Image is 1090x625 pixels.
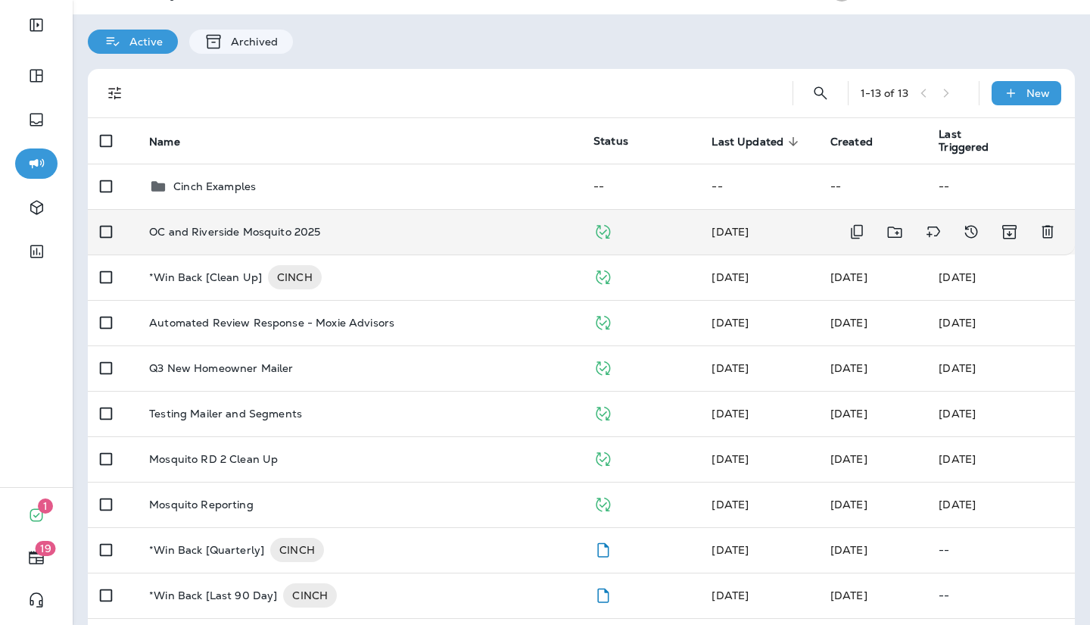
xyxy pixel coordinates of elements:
span: Draft [593,542,612,555]
p: Active [122,36,163,48]
button: 19 [15,542,58,573]
button: View Changelog [956,217,986,248]
span: Published [593,405,612,419]
span: 19 [36,541,56,556]
td: [DATE] [926,391,1075,436]
p: Mosquito Reporting [149,498,254,511]
td: [DATE] [926,255,1075,300]
span: 1 [38,498,53,514]
button: Add tags [918,217,948,248]
span: Jason Munk [830,589,867,602]
span: Last Updated [712,135,803,148]
span: Created [830,136,873,148]
button: Archive [994,217,1025,248]
p: OC and Riverside Mosquito 2025 [149,226,320,238]
span: Jason Munk [712,225,749,239]
span: CINCH [268,270,322,285]
p: Q3 New Homeowner Mailer [149,362,293,374]
p: Automated Review Response - Moxie Advisors [149,317,394,329]
span: Jason Munk [830,407,867,420]
span: Draft [593,587,612,601]
td: -- [581,164,699,209]
span: Jason Munk [712,407,749,420]
span: Last Updated [712,136,783,148]
td: [DATE] [926,436,1075,482]
span: Status [593,134,628,148]
span: CINCH [283,588,337,603]
span: Jason Munk [712,452,749,466]
button: Move to folder [880,217,911,248]
p: *Win Back [Clean Up] [149,265,262,289]
p: Cinch Examples [173,180,256,192]
span: Jason Munk [830,361,867,375]
p: -- [939,589,1063,602]
button: Search Journeys [805,78,836,108]
div: CINCH [270,538,324,562]
button: Filters [100,78,130,108]
span: Jason Munk [830,498,867,511]
button: Duplicate [842,217,872,248]
span: Published [593,360,612,373]
span: Jason Munk [830,452,867,466]
td: [DATE] [926,345,1075,391]
span: Shannon Davis [712,316,749,330]
p: Mosquito RD 2 Clean Up [149,453,278,465]
span: Name [149,135,200,148]
span: Last Triggered [939,128,999,154]
td: -- [699,164,817,209]
span: Published [593,451,612,464]
span: Jason Munk [830,543,867,557]
p: Testing Mailer and Segments [149,408,302,420]
td: [DATE] [926,300,1075,345]
p: New [1026,87,1050,99]
td: [DATE] [926,482,1075,527]
button: 1 [15,500,58,530]
td: -- [818,164,926,209]
span: Jason Munk [712,543,749,557]
span: Published [593,269,612,283]
button: Expand Sidebar [15,10,58,40]
span: CINCH [270,542,324,558]
p: *Win Back [Last 90 Day] [149,583,277,608]
span: Last Triggered [939,128,1019,154]
span: Created [830,135,892,148]
p: -- [939,544,1063,556]
span: Jason Munk [830,270,867,284]
p: Archived [223,36,278,48]
div: CINCH [283,583,337,608]
span: Jason Munk [712,589,749,602]
span: Jason Munk [712,270,749,284]
button: Delete [1032,217,1063,248]
span: Published [593,314,612,328]
span: Jason Munk [712,498,749,511]
p: *Win Back [Quarterly] [149,538,264,562]
div: 1 - 13 of 13 [861,87,908,99]
div: CINCH [268,265,322,289]
span: Published [593,496,612,510]
span: Published [593,223,612,237]
span: Priscilla Valverde [830,316,867,330]
span: Jason Munk [712,361,749,375]
span: Name [149,136,180,148]
td: -- [926,164,1075,209]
